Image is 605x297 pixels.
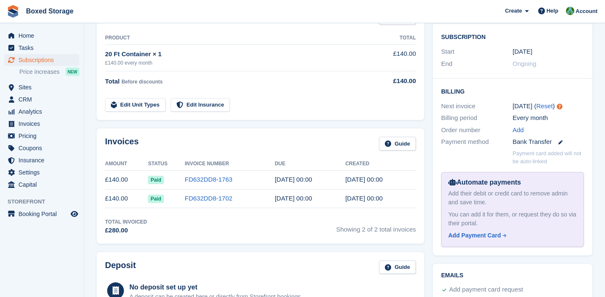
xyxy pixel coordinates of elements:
a: menu [4,81,79,93]
th: Product [105,31,368,45]
span: Insurance [18,154,69,166]
span: Sites [18,81,69,93]
span: Invoices [18,118,69,130]
div: Tooltip anchor [556,103,563,110]
span: Storefront [8,198,84,206]
td: £140.00 [368,44,416,71]
h2: Emails [441,272,584,279]
div: Billing period [441,113,513,123]
h2: Invoices [105,137,139,151]
span: CRM [18,94,69,105]
p: Payment card added will not be auto-linked [513,149,584,166]
a: Edit Unit Types [105,98,166,112]
span: Help [547,7,558,15]
span: Create [505,7,522,15]
a: menu [4,142,79,154]
th: Status [148,157,184,171]
div: Every month [513,113,584,123]
span: Before discounts [121,79,163,85]
div: Start [441,47,513,57]
span: Capital [18,179,69,190]
div: £280.00 [105,226,147,235]
span: Paid [148,195,163,203]
div: £140.00 [368,76,416,86]
a: menu [4,118,79,130]
span: Pricing [18,130,69,142]
time: 2025-09-23 23:00:40 UTC [345,176,383,183]
a: menu [4,106,79,117]
div: Total Invoiced [105,218,147,226]
div: £140.00 every month [105,59,368,67]
span: Booking Portal [18,208,69,220]
span: Tasks [18,42,69,54]
h2: Deposit [105,261,136,274]
div: Add payment card request [449,285,523,295]
td: £140.00 [105,170,148,189]
a: Add [513,125,524,135]
span: Analytics [18,106,69,117]
div: No deposit set up yet [129,282,302,292]
span: Home [18,30,69,42]
time: 2025-09-24 23:00:00 UTC [275,176,312,183]
div: Payment method [441,137,513,147]
span: Account [576,7,597,16]
a: FD632DD8-1763 [185,176,232,183]
div: Next invoice [441,102,513,111]
div: Add their debit or credit card to remove admin and save time. [448,189,577,207]
div: End [441,59,513,69]
a: Guide [379,137,416,151]
span: Price increases [19,68,60,76]
a: menu [4,30,79,42]
div: Automate payments [448,177,577,188]
span: Paid [148,176,163,184]
th: Amount [105,157,148,171]
div: 20 Ft Container × 1 [105,49,368,59]
h2: Subscription [441,32,584,41]
span: Total [105,78,120,85]
th: Due [275,157,345,171]
div: Order number [441,125,513,135]
a: menu [4,167,79,178]
a: Boxed Storage [23,4,77,18]
time: 2025-08-23 23:00:30 UTC [345,195,383,202]
a: menu [4,130,79,142]
a: Edit Insurance [171,98,230,112]
a: menu [4,208,79,220]
a: Add Payment Card [448,231,573,240]
div: [DATE] ( ) [513,102,584,111]
a: menu [4,54,79,66]
a: Price increases NEW [19,67,79,76]
span: Settings [18,167,69,178]
span: Showing 2 of 2 total invoices [336,218,416,235]
img: Tobias Butler [566,7,574,15]
span: Coupons [18,142,69,154]
a: FD632DD8-1702 [185,195,232,202]
th: Total [368,31,416,45]
td: £140.00 [105,189,148,208]
a: menu [4,42,79,54]
th: Invoice Number [185,157,275,171]
a: Preview store [69,209,79,219]
a: menu [4,179,79,190]
span: Subscriptions [18,54,69,66]
time: 2025-08-23 23:00:00 UTC [513,47,532,57]
span: Ongoing [513,60,537,67]
a: Guide [379,261,416,274]
div: NEW [66,68,79,76]
a: menu [4,154,79,166]
h2: Billing [441,87,584,95]
img: stora-icon-8386f47178a22dfd0bd8f6a31ec36ba5ce8667c1dd55bd0f319d3a0aa187defe.svg [7,5,19,18]
a: Reset [536,102,552,109]
div: You can add it for them, or request they do so via their portal. [448,210,577,228]
time: 2025-08-24 23:00:00 UTC [275,195,312,202]
div: Bank Transfer [513,137,584,147]
a: menu [4,94,79,105]
div: Add Payment Card [448,231,501,240]
th: Created [345,157,416,171]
